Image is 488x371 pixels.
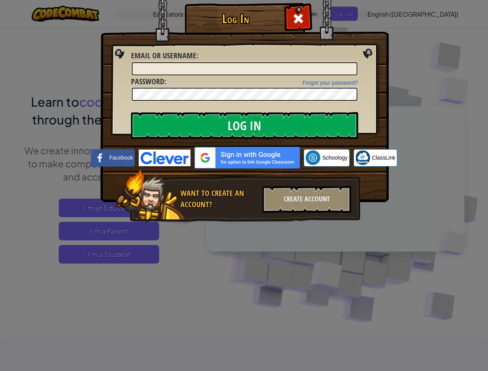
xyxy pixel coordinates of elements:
[109,154,133,162] span: Facebook
[355,150,370,165] img: classlink-logo-small.png
[93,150,107,165] img: facebook_small.png
[262,186,351,213] div: Create Account
[180,188,258,210] div: Want to create an account?
[131,112,358,139] input: Log In
[131,76,166,87] label: :
[194,147,300,168] img: gplus_sso_button2.svg
[372,154,396,162] span: ClassLink
[303,80,358,86] a: Forgot your password?
[306,150,320,165] img: schoology.png
[131,50,196,61] span: Email or Username
[139,150,190,166] img: clever-logo-blue.png
[187,12,285,26] h1: Log In
[131,76,164,87] span: Password
[322,154,347,162] span: Schoology
[131,50,198,61] label: :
